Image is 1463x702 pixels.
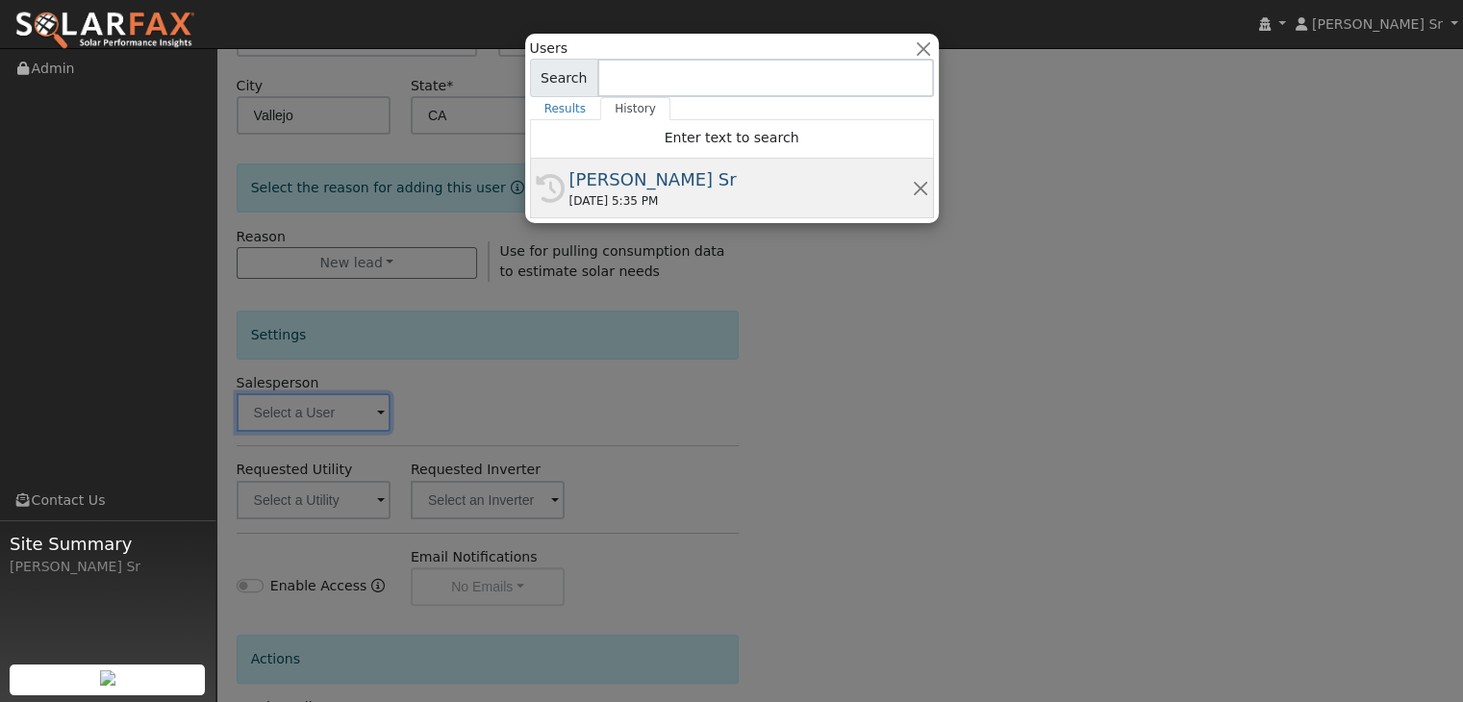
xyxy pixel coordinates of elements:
span: Enter text to search [665,130,799,145]
div: [DATE] 5:35 PM [569,192,912,210]
span: Site Summary [10,531,206,557]
div: [PERSON_NAME] Sr [10,557,206,577]
span: Users [530,38,568,59]
button: Remove this history [911,178,929,198]
span: [PERSON_NAME] Sr [1312,16,1443,32]
img: SolarFax [14,11,195,51]
img: retrieve [100,670,115,686]
i: History [536,174,565,203]
a: History [600,97,670,120]
span: Search [530,59,598,97]
div: [PERSON_NAME] Sr [569,166,912,192]
a: Results [530,97,601,120]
